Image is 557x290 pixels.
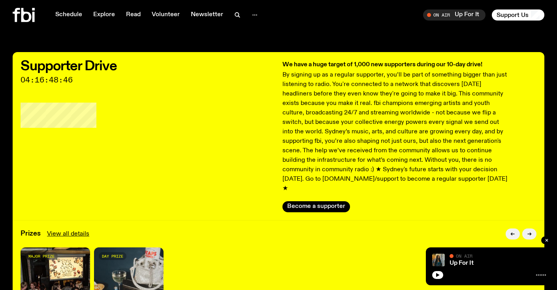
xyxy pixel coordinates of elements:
[282,70,510,193] p: By signing up as a regular supporter, you’ll be part of something bigger than just listening to r...
[432,254,445,266] img: Ify - a Brown Skin girl with black braided twists, looking up to the side with her tongue stickin...
[51,9,87,21] a: Schedule
[102,254,123,258] span: day prize
[21,77,275,84] span: 04:16:48:46
[497,11,529,19] span: Support Us
[28,254,55,258] span: major prize
[450,260,474,266] a: Up For It
[21,230,41,237] h3: Prizes
[282,201,350,212] button: Become a supporter
[456,253,472,258] span: On Air
[88,9,120,21] a: Explore
[282,60,510,69] h3: We have a huge target of 1,000 new supporters during our 10-day drive!
[423,9,485,21] button: On AirUp For It
[121,9,145,21] a: Read
[186,9,228,21] a: Newsletter
[147,9,184,21] a: Volunteer
[21,60,275,73] h2: Supporter Drive
[47,229,89,239] a: View all details
[492,9,544,21] button: Support Us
